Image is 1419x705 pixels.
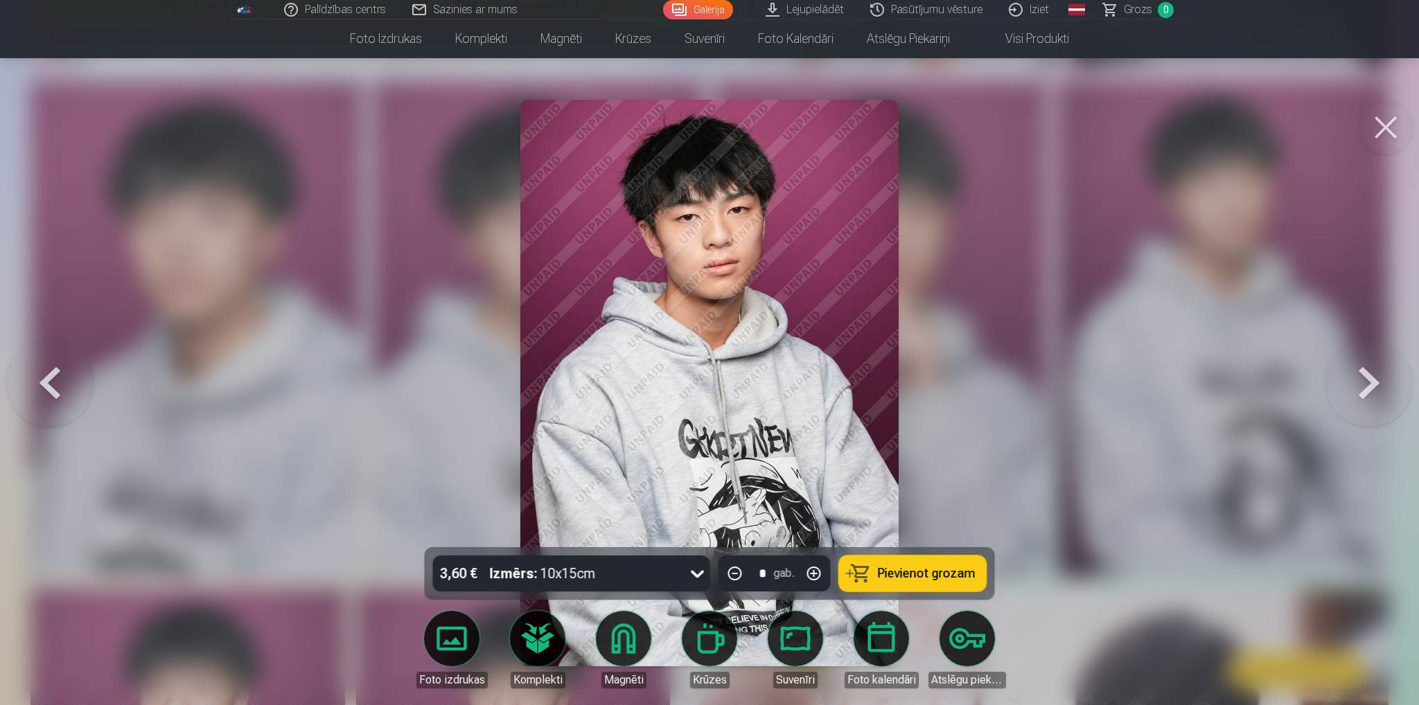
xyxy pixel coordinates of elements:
img: /fa1 [237,6,252,14]
a: Foto izdrukas [333,19,439,58]
a: Foto kalendāri [741,19,850,58]
div: 3,60 € [433,555,484,591]
a: Suvenīri [757,611,834,688]
div: Suvenīri [773,672,818,688]
a: Komplekti [439,19,524,58]
div: Foto kalendāri [845,672,919,688]
a: Atslēgu piekariņi [850,19,967,58]
div: gab. [774,565,795,582]
span: 0 [1158,2,1174,18]
a: Visi produkti [967,19,1086,58]
a: Suvenīri [668,19,741,58]
a: Magnēti [524,19,599,58]
div: 10x15cm [490,555,596,591]
div: Komplekti [511,672,565,688]
div: Foto izdrukas [416,672,488,688]
button: Pievienot grozam [839,555,987,591]
a: Komplekti [499,611,576,688]
div: Atslēgu piekariņi [928,672,1006,688]
div: Magnēti [601,672,646,688]
a: Atslēgu piekariņi [928,611,1006,688]
span: Grozs [1124,1,1152,18]
a: Magnēti [585,611,662,688]
strong: Izmērs : [490,564,538,583]
span: Pievienot grozam [878,567,976,580]
a: Foto kalendāri [843,611,920,688]
a: Krūzes [599,19,668,58]
div: Krūzes [690,672,730,688]
a: Krūzes [671,611,748,688]
a: Foto izdrukas [413,611,491,688]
